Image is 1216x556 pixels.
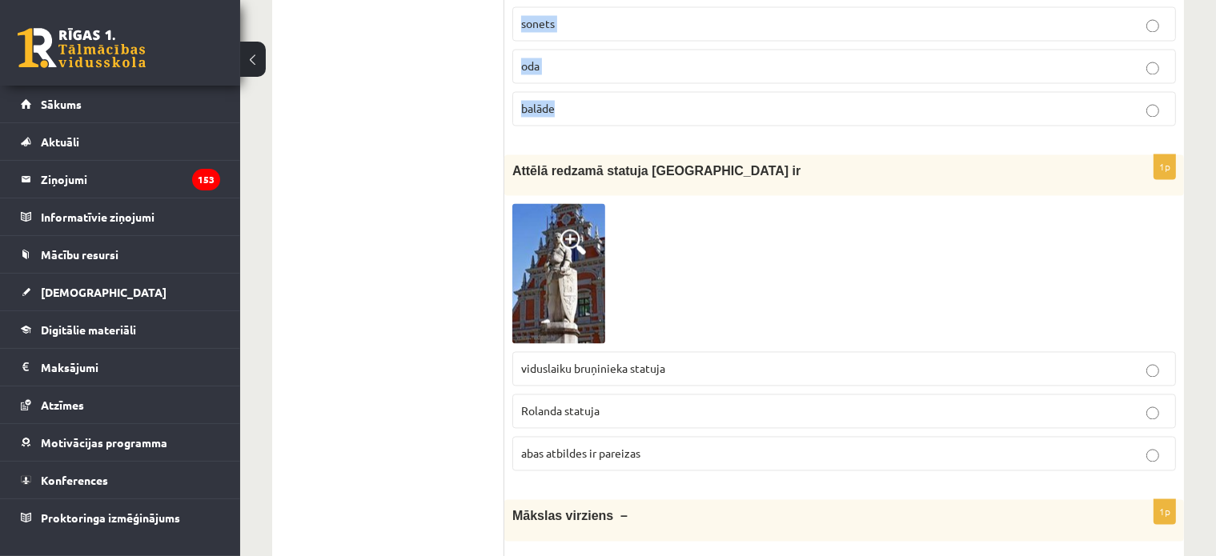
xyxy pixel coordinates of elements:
input: sonets [1146,20,1159,33]
span: abas atbildes ir pareizas [521,446,640,461]
span: Atzīmes [41,398,84,412]
span: Attēlā redzamā statuja [GEOGRAPHIC_DATA] ir [512,165,801,178]
input: oda [1146,62,1159,75]
span: viduslaiku bruņinieka statuja [521,362,665,376]
span: [DEMOGRAPHIC_DATA] [41,285,167,299]
a: Maksājumi [21,349,220,386]
span: Digitālie materiāli [41,322,136,337]
span: Mākslas virziens – [512,510,628,523]
a: Aktuāli [21,123,220,160]
legend: Maksājumi [41,349,220,386]
a: Digitālie materiāli [21,311,220,348]
p: 1p [1154,154,1176,180]
span: balāde [521,102,555,116]
a: Ziņojumi153 [21,161,220,198]
a: Motivācijas programma [21,424,220,461]
legend: Informatīvie ziņojumi [41,198,220,235]
input: viduslaiku bruņinieka statuja [1146,365,1159,378]
a: Atzīmes [21,386,220,423]
span: Proktoringa izmēģinājums [41,510,180,525]
span: sonets [521,17,555,31]
legend: Ziņojumi [41,161,220,198]
input: balāde [1146,105,1159,118]
span: Rolanda statuja [521,404,600,418]
img: 1.jpg [512,204,605,344]
input: Rolanda statuja [1146,407,1159,420]
span: Sākums [41,97,82,111]
input: abas atbildes ir pareizas [1146,450,1159,462]
i: 153 [192,169,220,190]
span: Motivācijas programma [41,435,167,450]
span: Konferences [41,473,108,487]
a: Mācību resursi [21,236,220,273]
span: oda [521,59,540,74]
a: Informatīvie ziņojumi [21,198,220,235]
a: Proktoringa izmēģinājums [21,499,220,536]
a: Rīgas 1. Tālmācības vidusskola [18,28,146,68]
a: [DEMOGRAPHIC_DATA] [21,274,220,310]
span: Aktuāli [41,134,79,149]
span: Mācību resursi [41,247,118,262]
p: 1p [1154,499,1176,525]
a: Sākums [21,86,220,122]
a: Konferences [21,462,220,498]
